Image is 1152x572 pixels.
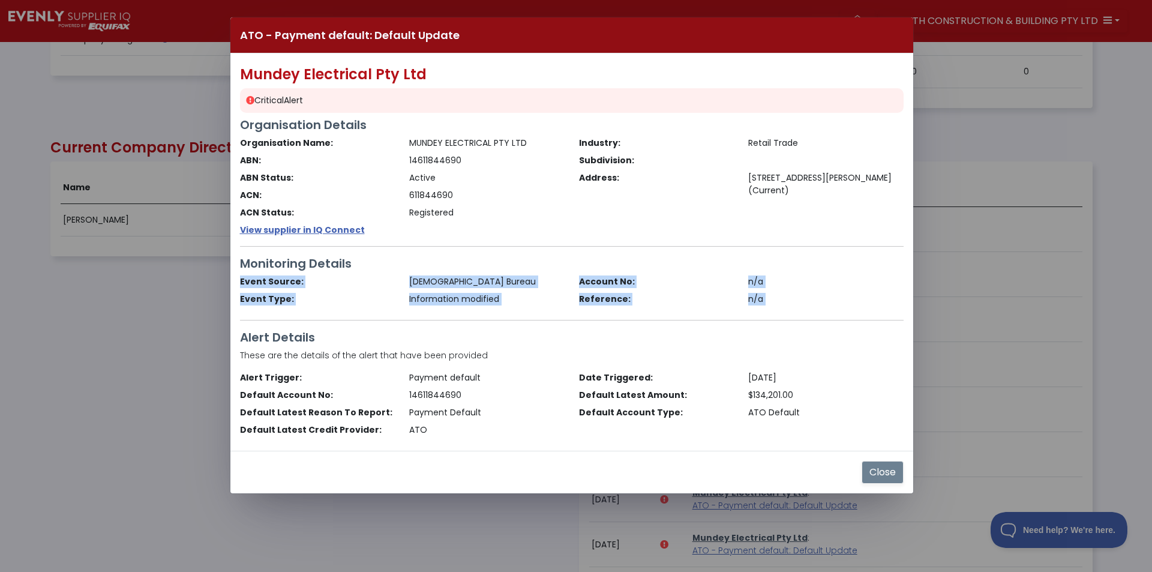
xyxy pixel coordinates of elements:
div: Default Latest Credit Provider: [233,424,403,436]
a: View supplier in IQ Connect [240,224,365,236]
div: Default Account No: [233,389,403,402]
div: n/a [741,293,911,306]
div: Date Triggered: [572,372,742,384]
div: Reference: [572,293,742,306]
div: ABN: [233,154,403,167]
div: Default Account Type: [572,406,742,419]
div: 14611844690 [402,154,572,167]
div: Organisation Name: [233,137,403,149]
div: n/a [741,275,911,288]
div: Event Type: [233,293,403,306]
p: These are the details of the alert that have been provided [240,349,904,362]
div: ATO [402,424,572,436]
div: MUNDEY ELECTRICAL PTY LTD [402,137,572,149]
div: Alert [240,88,904,113]
div: 14611844690 [402,389,572,402]
h4: ATO - Payment default: Default Update [240,27,460,43]
div: Registered [402,206,572,219]
div: [DEMOGRAPHIC_DATA] Bureau [402,275,572,288]
div: Account No: [572,275,742,288]
div: Alert Trigger: [233,372,403,384]
div: ABN Status: [233,172,403,184]
div: Payment default [402,372,572,384]
button: Close [862,461,904,484]
div: 611844690 [402,189,572,202]
h3: Alert Details [240,330,904,345]
div: [STREET_ADDRESS][PERSON_NAME] (Current) [741,172,911,197]
h3: Organisation Details [240,118,904,132]
div: ATO Default [741,406,911,419]
div: ACN: [233,189,403,202]
div: ACN Status: [233,206,403,219]
div: Retail Trade [741,137,911,149]
h2: Mundey Electrical Pty Ltd [240,66,904,83]
div: Address: [572,172,742,197]
div: Default Latest Reason To Report: [233,406,403,419]
h3: Monitoring Details [240,256,904,271]
div: Active [402,172,572,184]
div: Event Source: [233,275,403,288]
div: Industry: [572,137,742,149]
div: Subdivision: [572,154,742,167]
div: $134,201.00 [741,389,911,402]
div: Payment Default [402,406,572,419]
div: Default Latest Amount: [572,389,742,402]
div: Information modified [402,293,572,306]
div: [DATE] [741,372,911,384]
span: Critical [254,94,284,106]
